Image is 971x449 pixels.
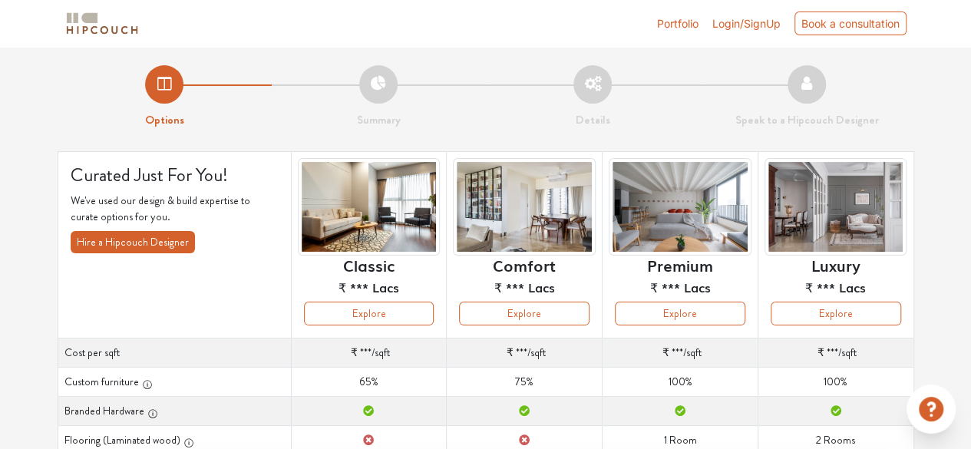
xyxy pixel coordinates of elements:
h4: Curated Just For You! [71,164,279,187]
img: header-preview [298,158,441,256]
strong: Details [576,111,610,128]
button: Explore [615,302,745,325]
strong: Speak to a Hipcouch Designer [735,111,879,128]
td: 65% [291,368,447,397]
span: Login/SignUp [712,17,781,30]
img: header-preview [609,158,751,256]
img: header-preview [453,158,596,256]
h6: Luxury [811,256,860,274]
td: 100% [758,368,913,397]
button: Explore [459,302,590,325]
strong: Summary [357,111,401,128]
td: /sqft [291,338,447,368]
div: Book a consultation [794,12,907,35]
strong: Options [145,111,184,128]
td: /sqft [447,338,603,368]
p: We've used our design & build expertise to curate options for you. [71,193,279,225]
img: logo-horizontal.svg [64,10,140,37]
h6: Classic [343,256,395,274]
img: header-preview [765,158,907,256]
a: Portfolio [657,15,699,31]
td: 100% [603,368,758,397]
h6: Comfort [493,256,556,274]
th: Branded Hardware [58,397,291,426]
td: 75% [447,368,603,397]
h6: Premium [647,256,713,274]
th: Custom furniture [58,368,291,397]
button: Explore [771,302,901,325]
button: Explore [304,302,434,325]
th: Cost per sqft [58,338,291,368]
button: Hire a Hipcouch Designer [71,231,195,253]
td: /sqft [603,338,758,368]
span: logo-horizontal.svg [64,6,140,41]
td: /sqft [758,338,913,368]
